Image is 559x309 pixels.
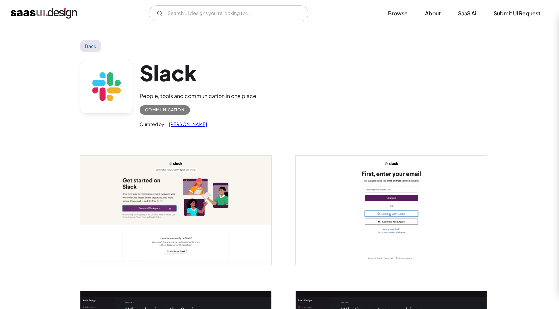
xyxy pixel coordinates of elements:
[11,8,77,19] a: home
[145,106,185,114] div: Communication
[166,120,207,128] a: [PERSON_NAME]
[80,156,271,265] img: 63da51b0f7cfe7a10919affa_Slack%20-%20Create%20Workspace.png
[140,120,166,128] div: Curated by:
[80,156,271,265] a: open lightbox
[296,156,487,265] a: open lightbox
[450,6,484,21] a: SaaS Ai
[149,5,308,21] input: Search UI designs you're looking for...
[417,6,449,21] a: About
[380,6,416,21] a: Browse
[149,5,308,21] form: Email Form
[140,92,258,100] div: People, tools and communication in one place.
[80,40,101,52] a: Back
[140,60,258,86] h1: Slack
[296,156,487,265] img: 63da51ae114d9f5ab5d8d4da_Slack%20Signup.png
[486,6,548,21] a: Submit UI Request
